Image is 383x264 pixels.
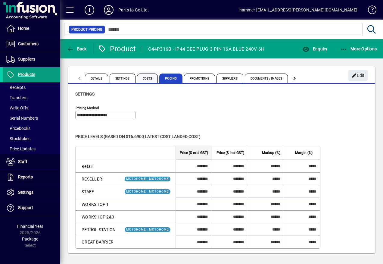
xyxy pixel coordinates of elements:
span: Back [67,46,87,51]
span: Financial Year [17,224,43,229]
span: Settings [18,190,33,195]
span: Stocktakes [6,136,30,141]
div: hammer [EMAIL_ADDRESS][PERSON_NAME][DOMAIN_NAME] [239,5,357,15]
mat-label: Pricing method [76,106,99,110]
span: Settings [75,92,95,96]
span: More Options [340,46,377,51]
span: Details [85,74,108,83]
span: Promotions [184,74,215,83]
a: Write Offs [3,103,60,113]
span: Price Updates [6,146,36,151]
span: Suppliers [216,74,243,83]
span: Receipts [6,85,26,90]
span: Product Pricing [71,27,102,33]
div: Product [98,44,136,54]
td: WORKSHOP 1 [76,198,120,210]
span: Staff [18,159,27,164]
span: Settings [110,74,135,83]
td: Retail [76,160,120,172]
span: Write Offs [6,105,28,110]
div: Parts to Go Ltd. [118,5,149,15]
span: Documents / Images [245,74,288,83]
a: Stocktakes [3,134,60,144]
span: MOTOHOME - MOTOHOME [126,177,169,181]
span: MOTOHOME - MOTOHOME [126,228,169,231]
td: GREAT BARRIER [76,236,120,248]
span: Enquiry [302,46,327,51]
button: Edit [348,70,368,81]
a: Customers [3,36,60,52]
td: STAFF [76,185,120,198]
a: Suppliers [3,52,60,67]
span: Suppliers [18,57,35,61]
span: Home [18,26,29,31]
a: Transfers [3,93,60,103]
app-page-header-button: Back [60,43,93,54]
span: Price ($ incl GST) [216,149,244,156]
td: WORKSHOP 2&3 [76,210,120,223]
a: Staff [3,154,60,169]
span: Edit [352,71,365,80]
span: Pricebooks [6,126,30,131]
a: Home [3,21,60,36]
a: Knowledge Base [363,1,375,21]
span: Price levels (based on $16.6900 Latest cost landed cost) [75,134,201,139]
button: Add [80,5,99,15]
span: Margin (%) [295,149,313,156]
span: Reports [18,174,33,179]
a: Serial Numbers [3,113,60,123]
button: Enquiry [301,43,329,54]
a: Receipts [3,82,60,93]
span: Serial Numbers [6,116,38,121]
span: Markup (%) [262,149,280,156]
span: Price ($ excl GST) [180,149,208,156]
td: PETROL STATION [76,223,120,236]
button: Profile [99,5,118,15]
span: Products [18,72,35,77]
a: Pricebooks [3,123,60,134]
button: Back [65,43,88,54]
a: Reports [3,170,60,185]
td: RESELLER [76,172,120,185]
a: Price Updates [3,144,60,154]
a: Settings [3,185,60,200]
span: MOTOHOME - MOTOHOME [126,190,169,193]
button: More Options [339,43,378,54]
span: Pricing [159,74,182,83]
div: C44P316B - IP44 CEE PLUG 3 PIN 16A BLUE 240V 6H [148,44,264,54]
span: Package [22,237,38,241]
span: Costs [137,74,158,83]
a: Support [3,200,60,215]
span: Transfers [6,95,27,100]
span: Customers [18,41,39,46]
span: Support [18,205,33,210]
